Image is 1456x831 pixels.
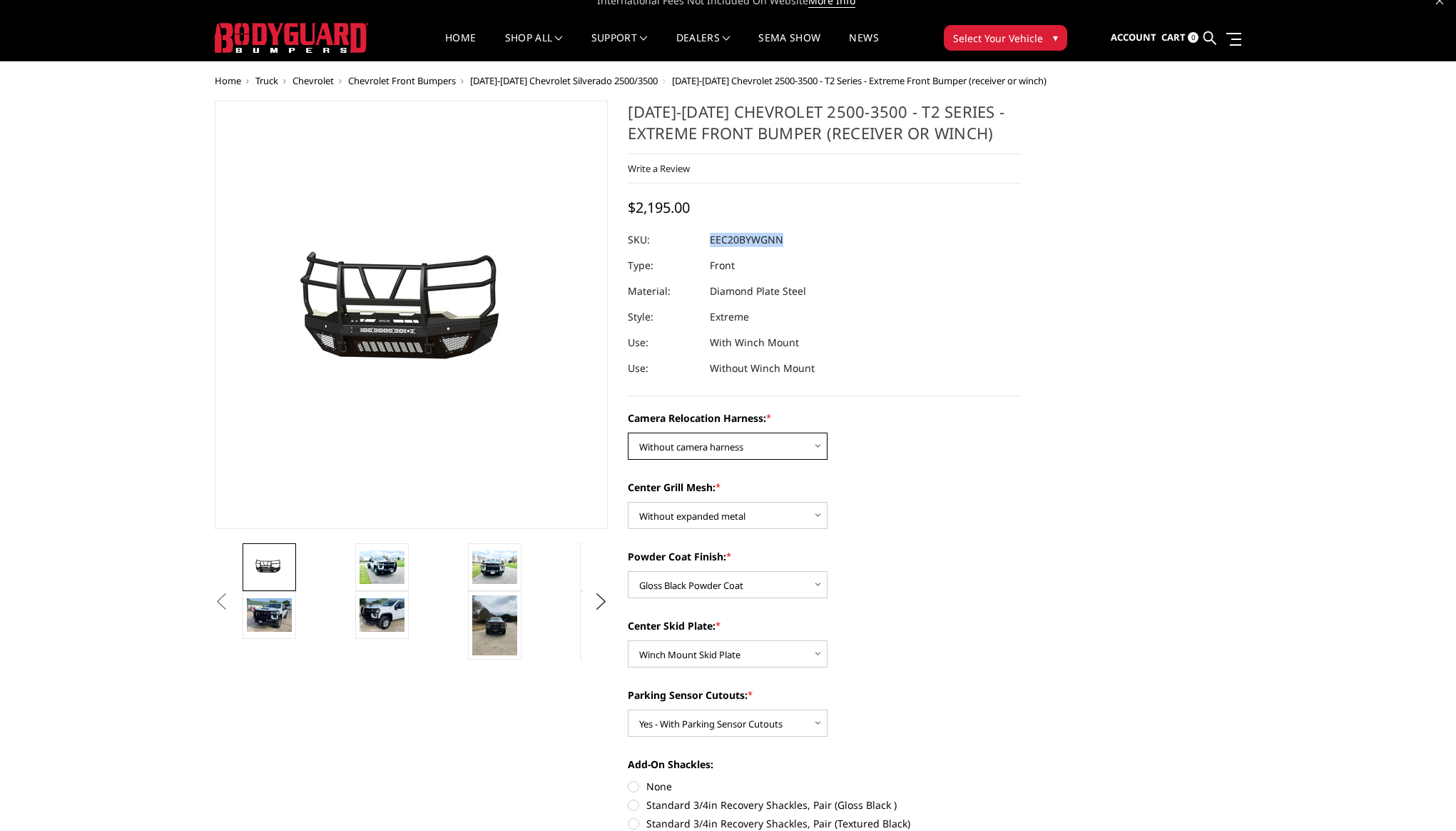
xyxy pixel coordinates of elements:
dd: Without Winch Mount [710,356,815,381]
a: SEMA Show [758,33,820,61]
a: Home [215,74,241,87]
label: Powder Coat Finish: [628,549,1022,564]
a: Chevrolet [292,74,334,87]
a: Truck [255,74,278,87]
button: Select Your Vehicle [944,25,1067,51]
img: 2020-2023 Chevrolet 2500-3500 - T2 Series - Extreme Front Bumper (receiver or winch) [472,595,517,655]
a: Account [1111,19,1156,57]
span: Cart [1161,31,1186,44]
img: 2020-2023 Chevrolet 2500-3500 - T2 Series - Extreme Front Bumper (receiver or winch) [247,598,292,632]
img: 2020-2023 Chevrolet 2500-3500 - T2 Series - Extreme Front Bumper (receiver or winch) [360,550,404,584]
dd: Front [710,253,735,278]
dt: SKU: [628,227,699,253]
a: Dealers [676,33,730,61]
dt: Use: [628,330,699,356]
label: None [628,779,1022,794]
iframe: Chat Widget [1385,762,1456,831]
dt: Type: [628,253,699,278]
a: [DATE]-[DATE] Chevrolet Silverado 2500/3500 [470,74,658,87]
label: Add-On Shackles: [628,757,1022,772]
label: Parking Sensor Cutouts: [628,688,1022,702]
dd: Diamond Plate Steel [710,278,806,304]
a: Chevrolet Front Bumpers [348,74,456,87]
dd: With Winch Mount [710,330,799,356]
a: Cart 0 [1161,19,1198,57]
dd: EEC20BYWGNN [710,227,783,253]
label: Camera Relocation Harness: [628,411,1022,425]
span: [DATE]-[DATE] Chevrolet 2500-3500 - T2 Series - Extreme Front Bumper (receiver or winch) [672,74,1047,87]
img: 2020-2023 Chevrolet 2500-3500 - T2 Series - Extreme Front Bumper (receiver or winch) [360,598,404,632]
dt: Style: [628,304,699,330]
span: 0 [1188,32,1198,43]
label: Center Grill Mesh: [628,480,1022,495]
a: 2020-2023 Chevrolet 2500-3500 - T2 Series - Extreme Front Bumper (receiver or winch) [215,101,609,529]
button: Previous [211,591,233,613]
label: Center Skid Plate: [628,618,1022,633]
h1: [DATE]-[DATE] Chevrolet 2500-3500 - T2 Series - Extreme Front Bumper (receiver or winch) [628,101,1022,154]
a: Home [445,33,476,61]
a: News [849,33,878,61]
button: Next [590,591,611,613]
dd: Extreme [710,304,749,330]
a: Write a Review [628,162,690,175]
span: $2,195.00 [628,198,690,217]
img: 2020-2023 Chevrolet 2500-3500 - T2 Series - Extreme Front Bumper (receiver or winch) [472,550,517,584]
label: Standard 3/4in Recovery Shackles, Pair (Textured Black) [628,816,1022,831]
img: BODYGUARD BUMPERS [215,23,368,53]
img: 2020-2023 Chevrolet 2500-3500 - T2 Series - Extreme Front Bumper (receiver or winch) [247,557,292,578]
span: Account [1111,31,1156,44]
dt: Material: [628,278,699,304]
label: Standard 3/4in Recovery Shackles, Pair (Gloss Black ) [628,797,1022,812]
span: ▾ [1053,30,1058,45]
a: Support [591,33,648,61]
span: Select Your Vehicle [953,31,1043,46]
a: shop all [505,33,563,61]
dt: Use: [628,356,699,381]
